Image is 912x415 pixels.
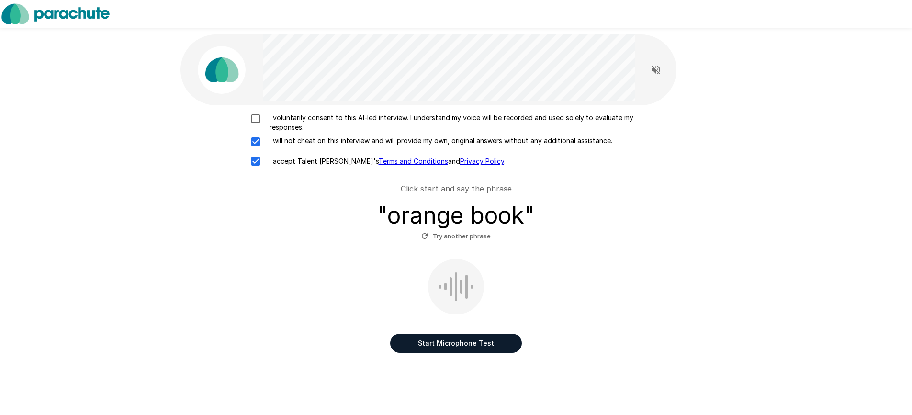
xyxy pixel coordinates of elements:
[266,113,667,132] p: I voluntarily consent to this AI-led interview. I understand my voice will be recorded and used s...
[379,157,448,165] a: Terms and Conditions
[646,60,665,79] button: Read questions aloud
[198,46,246,94] img: parachute_avatar.png
[460,157,504,165] a: Privacy Policy
[401,183,512,194] p: Click start and say the phrase
[390,334,522,353] button: Start Microphone Test
[377,202,535,229] h3: " orange book "
[266,157,506,166] p: I accept Talent [PERSON_NAME]'s and .
[266,136,612,146] p: I will not cheat on this interview and will provide my own, original answers without any addition...
[419,229,493,244] button: Try another phrase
